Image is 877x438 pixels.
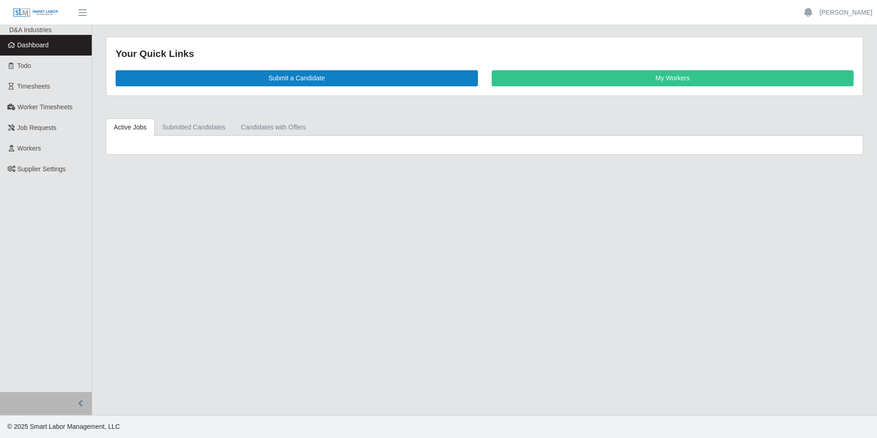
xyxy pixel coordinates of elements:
div: Your Quick Links [116,46,854,61]
span: Todo [17,62,31,69]
img: SLM Logo [13,8,59,18]
span: Timesheets [17,83,50,90]
span: © 2025 Smart Labor Management, LLC [7,423,120,430]
span: D&A Industries [9,26,52,34]
a: My Workers [492,70,854,86]
a: Active Jobs [106,118,155,136]
span: Job Requests [17,124,57,131]
a: Submit a Candidate [116,70,478,86]
span: Worker Timesheets [17,103,72,111]
a: Submitted Candidates [155,118,233,136]
a: Candidates with Offers [233,118,313,136]
span: Workers [17,145,41,152]
span: Supplier Settings [17,165,66,173]
a: [PERSON_NAME] [820,8,872,17]
span: Dashboard [17,41,49,49]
